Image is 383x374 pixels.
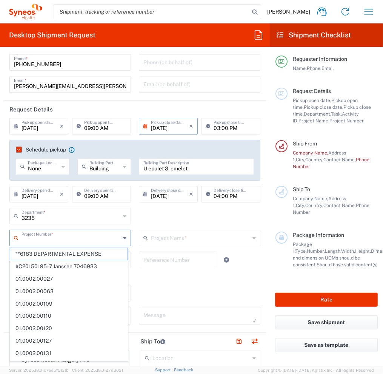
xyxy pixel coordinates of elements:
[293,88,331,94] span: Request Details
[293,241,312,254] span: Package 1:
[277,31,351,40] h2: Shipment Checklist
[267,8,310,15] span: [PERSON_NAME]
[221,255,232,265] a: Add Reference
[275,338,378,352] button: Save as template
[321,65,334,71] span: Email
[304,104,343,110] span: Pickup close date,
[293,141,317,147] span: Ship From
[141,338,166,345] h2: Ship To
[10,323,128,334] span: 01.0002.00120
[293,196,328,201] span: Company Name,
[331,111,342,117] span: Task,
[275,293,378,307] button: Rate
[189,188,193,200] i: ×
[9,31,95,40] h2: Desktop Shipment Request
[9,368,69,372] span: Server: 2025.18.0-c7ad5f513fb
[10,310,128,322] span: 01.0002.00110
[10,261,128,272] span: #C2015019517 Janssen 7046933
[10,335,128,347] span: 01.0002.00127
[293,186,310,192] span: Ship To
[189,120,193,132] i: ×
[307,248,325,254] span: Number,
[9,106,53,113] h2: Request Details
[355,248,371,254] span: Height,
[305,202,323,208] span: Country,
[293,150,328,156] span: Company Name,
[60,188,64,200] i: ×
[293,97,331,103] span: Pickup open date,
[296,202,305,208] span: City,
[293,65,307,71] span: Name,
[323,202,356,208] span: Contact Name,
[10,286,128,297] span: 01.0002.00063
[16,147,66,153] label: Schedule pickup
[72,368,123,372] span: Client: 2025.18.0-27d3021
[307,65,321,71] span: Phone,
[258,367,374,374] span: Copyright © [DATE]-[DATE] Agistix Inc., All Rights Reserved
[155,368,174,372] a: Support
[295,248,307,254] span: Type,
[10,273,128,285] span: 01.0002.00027
[60,120,64,132] i: ×
[10,348,128,359] span: 01.0002.00131
[325,248,341,254] span: Length,
[305,157,323,162] span: Country,
[275,315,378,329] button: Save shipment
[341,248,355,254] span: Width,
[323,157,356,162] span: Contact Name,
[10,360,128,372] span: 01.0002.00141
[304,111,331,117] span: Department,
[10,248,128,260] span: **6183 DEPARTMENTAL EXPENSE
[174,368,193,372] a: Feedback
[293,232,344,238] span: Package Information
[317,262,378,267] span: Should have valid content(s)
[298,118,329,124] span: Project Name,
[10,298,128,310] span: 01.0002.00109
[293,56,347,62] span: Requester Information
[54,5,249,19] input: Shipment, tracking or reference number
[296,157,305,162] span: City,
[329,118,364,124] span: Project Number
